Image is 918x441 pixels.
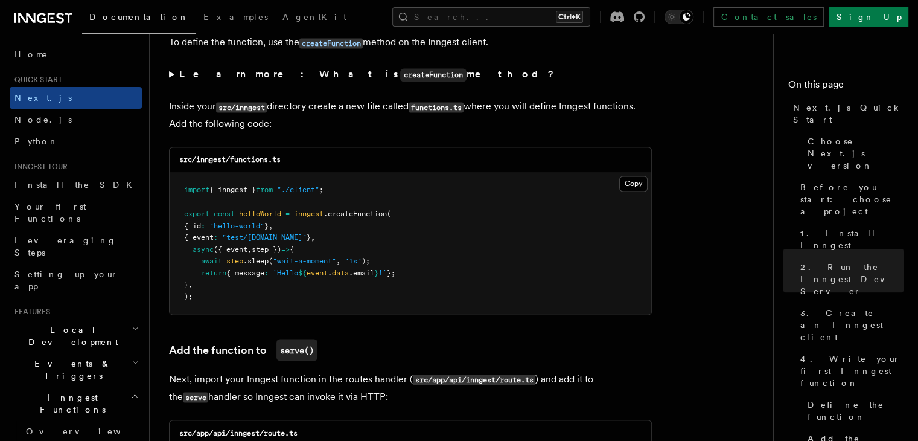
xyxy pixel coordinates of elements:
code: src/app/api/inngest/route.ts [413,375,535,385]
a: Contact sales [713,7,824,27]
code: src/app/api/inngest/route.ts [179,428,298,437]
span: Inngest Functions [10,391,130,416]
a: Choose Next.js version [803,130,904,176]
span: ); [362,256,370,265]
span: Next.js Quick Start [793,101,904,126]
span: ; [319,185,324,194]
button: Copy [619,176,648,192]
span: Before you start: choose a project [800,181,904,217]
span: "test/[DOMAIN_NAME]" [222,233,307,241]
span: : [201,221,205,230]
span: step [226,256,243,265]
span: Home [14,48,48,60]
span: : [214,233,218,241]
a: 4. Write your first Inngest function [795,348,904,394]
a: Node.js [10,109,142,130]
span: } [264,221,269,230]
button: Local Development [10,319,142,353]
span: Setting up your app [14,269,118,291]
span: step }) [252,245,281,253]
kbd: Ctrl+K [556,11,583,23]
span: { [290,245,294,253]
span: Define the function [808,399,904,423]
span: const [214,209,235,217]
code: functions.ts [409,102,464,112]
a: createFunction [299,36,363,48]
span: Inngest tour [10,162,68,172]
a: Next.js [10,87,142,109]
span: ); [184,292,193,300]
code: createFunction [400,68,467,82]
span: async [193,245,214,253]
button: Toggle dark mode [665,10,693,24]
a: Define the function [803,394,904,428]
code: src/inngest [216,102,267,112]
span: ( [387,209,391,217]
span: `Hello [273,268,298,277]
span: Overview [26,427,150,436]
h4: On this page [788,77,904,97]
span: data [332,268,349,277]
a: Before you start: choose a project [795,176,904,222]
span: inngest [294,209,324,217]
span: { id [184,221,201,230]
a: Next.js Quick Start [788,97,904,130]
a: Leveraging Steps [10,230,142,263]
span: ({ event [214,245,247,253]
code: serve [183,392,208,402]
span: Examples [203,12,268,22]
span: "1s" [345,256,362,265]
span: "wait-a-moment" [273,256,336,265]
a: 3. Create an Inngest client [795,302,904,348]
span: Python [14,137,59,146]
span: Leveraging Steps [14,236,116,257]
a: Python [10,130,142,152]
strong: Learn more: What is method? [179,68,556,80]
a: 1. Install Inngest [795,222,904,256]
span: , [188,280,193,288]
a: AgentKit [275,4,354,33]
span: ( [269,256,273,265]
span: helloWorld [239,209,281,217]
button: Inngest Functions [10,387,142,420]
span: Features [10,307,50,317]
span: Choose Next.js version [808,135,904,172]
span: } [374,268,378,277]
span: 3. Create an Inngest client [800,307,904,343]
span: import [184,185,209,194]
code: serve() [276,339,317,361]
span: 4. Write your first Inngest function [800,353,904,389]
span: , [269,221,273,230]
span: { inngest } [209,185,256,194]
p: Inside your directory create a new file called where you will define Inngest functions. Add the f... [169,98,652,132]
span: 2. Run the Inngest Dev Server [800,261,904,297]
button: Events & Triggers [10,353,142,387]
span: Documentation [89,12,189,22]
span: 1. Install Inngest [800,227,904,251]
span: , [336,256,340,265]
span: event [307,268,328,277]
span: !` [378,268,387,277]
a: Setting up your app [10,263,142,297]
span: Next.js [14,93,72,103]
button: Search...Ctrl+K [392,7,590,27]
span: Node.js [14,115,72,124]
a: Your first Functions [10,196,142,230]
a: Home [10,43,142,65]
span: Quick start [10,75,62,85]
span: AgentKit [282,12,346,22]
a: Sign Up [829,7,908,27]
span: "hello-world" [209,221,264,230]
span: .createFunction [324,209,387,217]
span: .email [349,268,374,277]
span: return [201,268,226,277]
span: Local Development [10,324,132,348]
span: { message [226,268,264,277]
p: Next, import your Inngest function in the routes handler ( ) and add it to the handler so Inngest... [169,370,652,405]
span: = [285,209,290,217]
span: } [184,280,188,288]
span: => [281,245,290,253]
span: , [247,245,252,253]
span: , [311,233,315,241]
code: createFunction [299,38,363,48]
